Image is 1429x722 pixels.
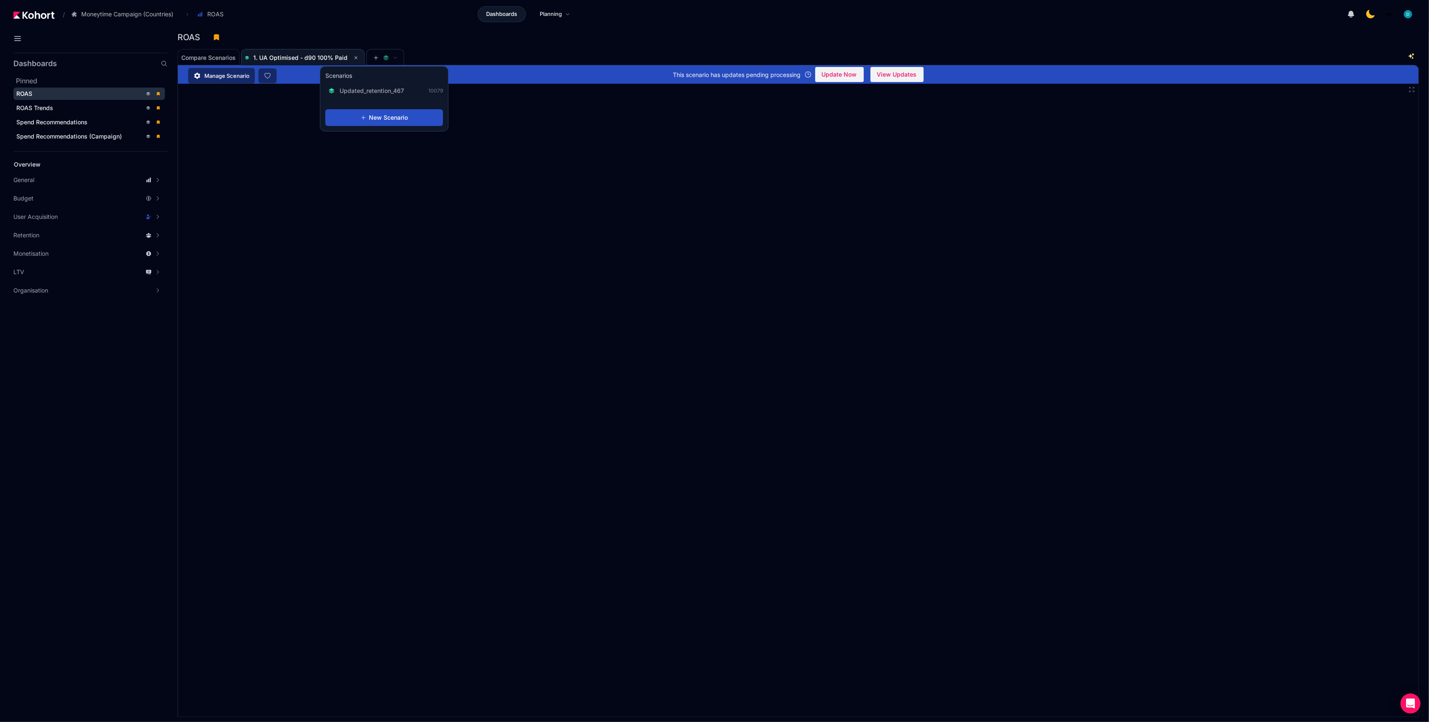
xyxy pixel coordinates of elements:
[56,10,65,19] span: /
[540,10,562,18] span: Planning
[325,84,412,98] button: Updated_retention_467
[531,6,579,22] a: Planning
[325,72,352,82] h3: Scenarios
[1385,10,1394,18] img: logo_MoneyTimeLogo_1_20250619094856634230.png
[877,68,917,81] span: View Updates
[325,109,443,126] button: New Scenario
[16,76,167,86] h2: Pinned
[207,10,224,18] span: ROAS
[67,7,182,21] button: Moneytime Campaign (Countries)
[13,213,58,221] span: User Acquisition
[13,130,165,143] a: Spend Recommendations (Campaign)
[16,104,53,111] span: ROAS Trends
[13,194,33,203] span: Budget
[204,72,250,80] span: Manage Scenario
[13,87,165,100] a: ROAS
[13,176,34,184] span: General
[369,113,408,122] span: New Scenario
[13,102,165,114] a: ROAS Trends
[13,231,39,239] span: Retention
[16,90,32,97] span: ROAS
[185,11,190,18] span: ›
[16,118,88,126] span: Spend Recommendations
[1408,86,1415,93] button: Fullscreen
[1401,694,1421,714] div: Open Intercom Messenger
[340,87,404,95] span: Updated_retention_467
[13,11,54,19] img: Kohort logo
[13,268,24,276] span: LTV
[193,7,232,21] button: ROAS
[253,54,348,61] span: 1. UA Optimised - d90 100% Paid
[673,70,801,79] span: This scenario has updates pending processing
[870,67,924,82] button: View Updates
[14,161,41,168] span: Overview
[822,68,857,81] span: Update Now
[428,87,443,94] span: 10079
[13,286,48,295] span: Organisation
[178,33,205,41] h3: ROAS
[815,67,864,82] button: Update Now
[13,116,165,128] a: Spend Recommendations
[478,6,526,22] a: Dashboards
[16,133,122,140] span: Spend Recommendations (Campaign)
[486,10,517,18] span: Dashboards
[188,68,255,84] a: Manage Scenario
[13,249,49,258] span: Monetisation
[181,55,236,61] span: Compare Scenarios
[11,158,153,171] a: Overview
[13,60,57,67] h2: Dashboards
[81,10,173,18] span: Moneytime Campaign (Countries)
